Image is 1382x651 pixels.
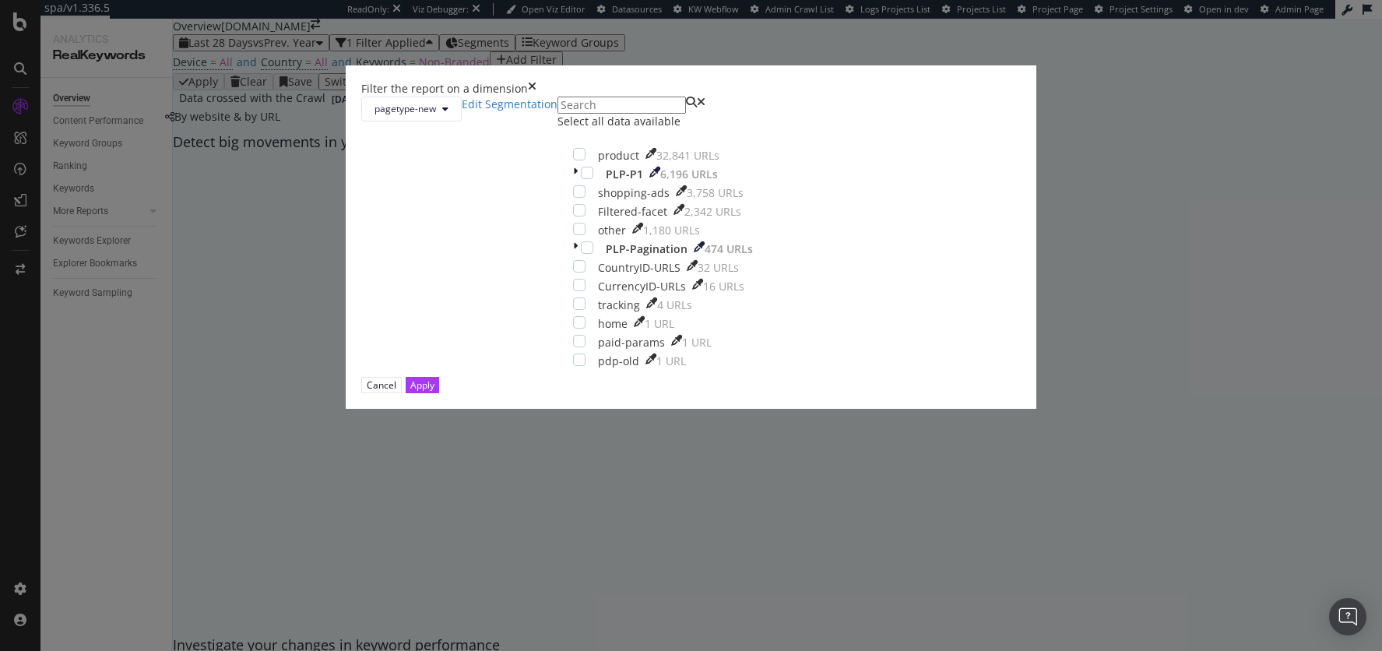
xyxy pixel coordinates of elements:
input: Search [557,97,686,114]
div: 1 URL [645,316,674,332]
div: 3,758 URLs [687,185,744,201]
div: Filter the report on a dimension [361,81,528,97]
div: times [528,81,536,97]
div: Filtered-facet [598,204,667,220]
div: 1 URL [656,354,686,369]
div: other [598,223,626,238]
div: product [598,148,639,164]
div: shopping-ads [598,185,670,201]
div: Open Intercom Messenger [1329,598,1366,635]
div: 474 URLs [705,241,753,257]
div: PLP-P1 [606,167,643,182]
div: pdp-old [598,354,639,369]
div: Apply [410,378,434,392]
div: 32 URLs [698,260,739,276]
div: home [598,316,628,332]
div: 16 URLs [703,279,744,294]
div: CurrencyID-URLs [598,279,686,294]
div: 32,841 URLs [656,148,719,164]
a: Edit Segmentation [462,97,557,121]
div: 1,180 URLs [643,223,700,238]
div: 1 URL [682,335,712,350]
div: paid-params [598,335,665,350]
div: CountryID-URLS [598,260,680,276]
div: tracking [598,297,640,313]
button: Apply [406,377,439,393]
button: pagetype-new [361,97,462,121]
button: Cancel [361,377,402,393]
div: modal [346,65,1037,409]
div: PLP-Pagination [606,241,687,257]
div: 4 URLs [657,297,692,313]
div: 6,196 URLs [660,167,718,182]
div: 2,342 URLs [684,204,741,220]
span: pagetype-new [375,102,436,115]
div: Cancel [367,378,396,392]
div: Select all data available [557,114,768,129]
